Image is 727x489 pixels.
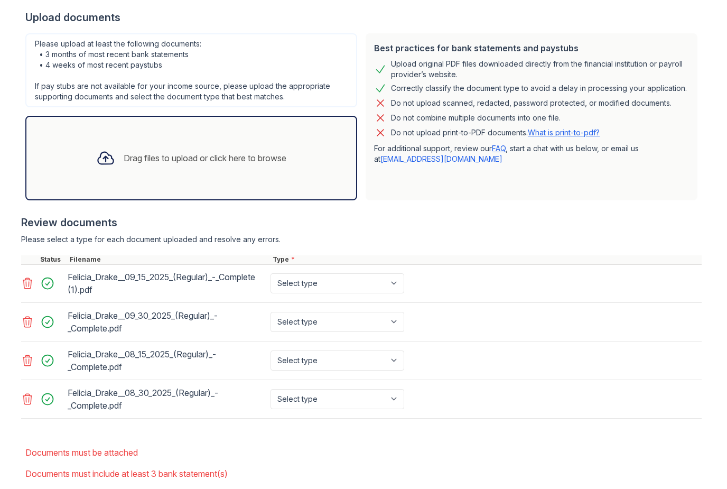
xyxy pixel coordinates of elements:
div: Felicia_Drake__09_15_2025_(Regular)_-_Complete (1).pdf [68,269,266,298]
div: Status [38,255,68,264]
div: Filename [68,255,271,264]
div: Upload original PDF files downloaded directly from the financial institution or payroll provider’... [391,59,689,80]
div: Review documents [21,215,702,230]
div: Type [271,255,702,264]
div: Best practices for bank statements and paystubs [374,42,689,54]
div: Felicia_Drake__08_30_2025_(Regular)_-_Complete.pdf [68,384,266,414]
a: What is print-to-pdf? [528,128,600,137]
div: Please upload at least the following documents: • 3 months of most recent bank statements • 4 wee... [25,33,357,107]
div: Do not combine multiple documents into one file. [391,112,561,124]
div: Felicia_Drake__09_30_2025_(Regular)_-_Complete.pdf [68,307,266,337]
div: Please select a type for each document uploaded and resolve any errors. [21,234,702,245]
a: FAQ [492,144,506,153]
div: Correctly classify the document type to avoid a delay in processing your application. [391,82,687,95]
div: Do not upload scanned, redacted, password protected, or modified documents. [391,97,672,109]
p: Do not upload print-to-PDF documents. [391,127,600,138]
li: Documents must include at least 3 bank statement(s) [25,463,702,484]
a: [EMAIL_ADDRESS][DOMAIN_NAME] [380,154,502,163]
div: Drag files to upload or click here to browse [124,152,286,164]
div: Felicia_Drake__08_15_2025_(Regular)_-_Complete.pdf [68,346,266,375]
p: For additional support, review our , start a chat with us below, or email us at [374,143,689,164]
div: Upload documents [25,10,702,25]
li: Documents must be attached [25,442,702,463]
